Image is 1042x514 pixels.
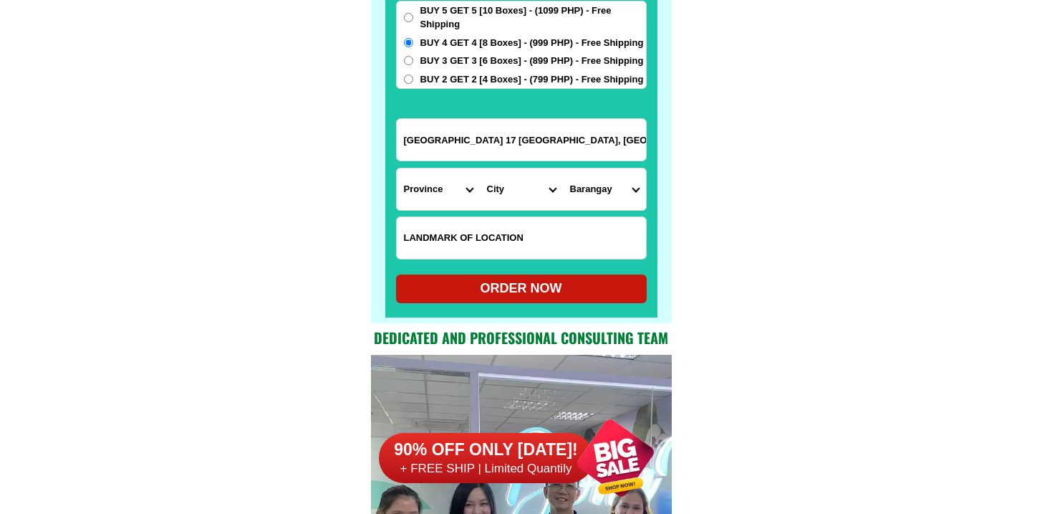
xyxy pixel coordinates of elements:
div: ORDER NOW [396,279,647,298]
select: Select province [397,168,480,210]
input: Input LANDMARKOFLOCATION [397,217,646,259]
select: Select commune [563,168,646,210]
input: BUY 3 GET 3 [6 Boxes] - (899 PHP) - Free Shipping [404,56,413,65]
select: Select district [480,168,563,210]
input: BUY 4 GET 4 [8 Boxes] - (999 PHP) - Free Shipping [404,38,413,47]
h2: Dedicated and professional consulting team [371,327,672,348]
span: BUY 3 GET 3 [6 Boxes] - (899 PHP) - Free Shipping [420,54,644,68]
span: BUY 4 GET 4 [8 Boxes] - (999 PHP) - Free Shipping [420,36,644,50]
h6: 90% OFF ONLY [DATE]! [379,439,594,461]
input: Input address [397,119,646,161]
span: BUY 5 GET 5 [10 Boxes] - (1099 PHP) - Free Shipping [420,4,646,32]
span: BUY 2 GET 2 [4 Boxes] - (799 PHP) - Free Shipping [420,72,644,87]
input: BUY 5 GET 5 [10 Boxes] - (1099 PHP) - Free Shipping [404,13,413,22]
input: BUY 2 GET 2 [4 Boxes] - (799 PHP) - Free Shipping [404,75,413,84]
h6: + FREE SHIP | Limited Quantily [379,461,594,477]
